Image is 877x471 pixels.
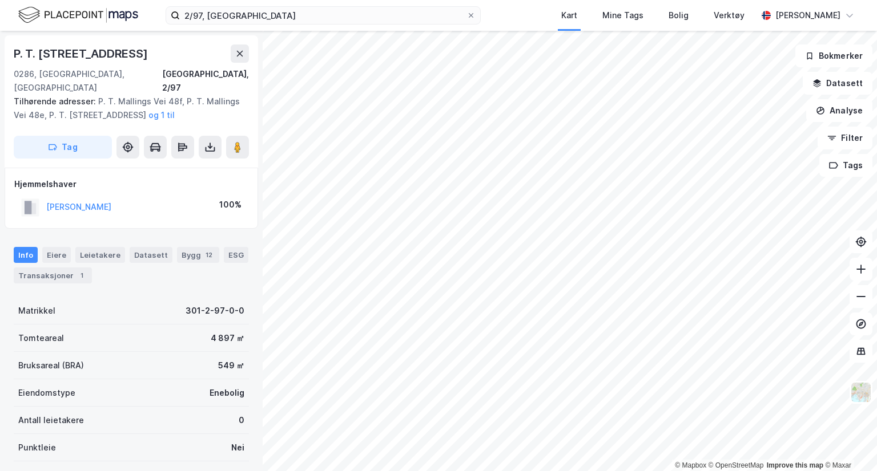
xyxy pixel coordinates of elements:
[850,381,872,403] img: Z
[820,416,877,471] div: Kontrollprogram for chat
[130,247,172,263] div: Datasett
[18,304,55,318] div: Matrikkel
[18,413,84,427] div: Antall leietakere
[803,72,872,95] button: Datasett
[210,386,244,400] div: Enebolig
[224,247,248,263] div: ESG
[14,67,162,95] div: 0286, [GEOGRAPHIC_DATA], [GEOGRAPHIC_DATA]
[75,247,125,263] div: Leietakere
[18,441,56,454] div: Punktleie
[775,9,840,22] div: [PERSON_NAME]
[675,461,706,469] a: Mapbox
[14,96,98,106] span: Tilhørende adresser:
[219,198,242,212] div: 100%
[186,304,244,318] div: 301-2-97-0-0
[14,177,248,191] div: Hjemmelshaver
[218,359,244,372] div: 549 ㎡
[819,154,872,177] button: Tags
[162,67,249,95] div: [GEOGRAPHIC_DATA], 2/97
[669,9,689,22] div: Bolig
[211,331,244,345] div: 4 897 ㎡
[14,267,92,283] div: Transaksjoner
[14,44,150,63] div: P. T. [STREET_ADDRESS]
[203,249,215,261] div: 12
[820,416,877,471] iframe: Chat Widget
[602,9,643,22] div: Mine Tags
[42,247,71,263] div: Eiere
[18,386,75,400] div: Eiendomstype
[180,7,466,24] input: Søk på adresse, matrikkel, gårdeiere, leietakere eller personer
[806,99,872,122] button: Analyse
[14,95,240,122] div: P. T. Mallings Vei 48f, P. T. Mallings Vei 48e, P. T. [STREET_ADDRESS]
[767,461,823,469] a: Improve this map
[239,413,244,427] div: 0
[231,441,244,454] div: Nei
[14,247,38,263] div: Info
[714,9,745,22] div: Verktøy
[818,127,872,149] button: Filter
[18,359,84,372] div: Bruksareal (BRA)
[177,247,219,263] div: Bygg
[709,461,764,469] a: OpenStreetMap
[76,270,87,281] div: 1
[561,9,577,22] div: Kart
[795,44,872,67] button: Bokmerker
[18,331,64,345] div: Tomteareal
[14,136,112,159] button: Tag
[18,5,138,25] img: logo.f888ab2527a4732fd821a326f86c7f29.svg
